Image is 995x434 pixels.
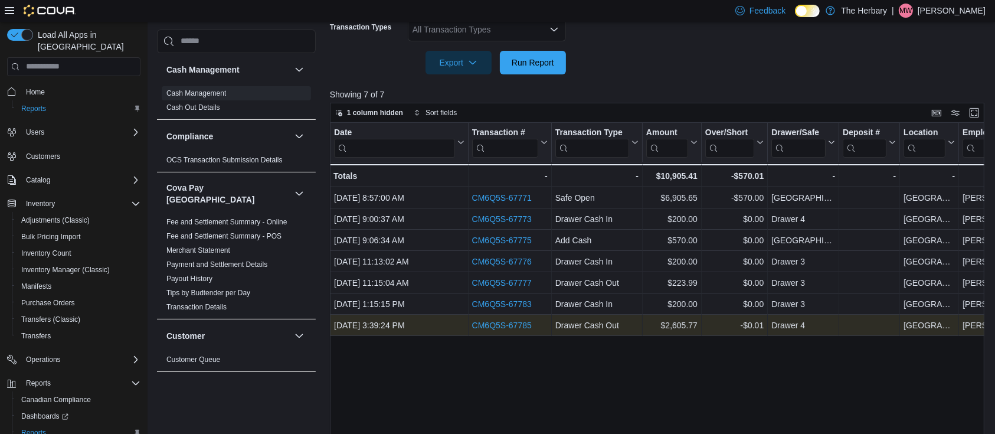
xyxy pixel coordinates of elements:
button: Customers [2,148,145,165]
a: Inventory Manager (Classic) [17,263,114,277]
div: Drawer 3 [771,254,835,269]
a: Bulk Pricing Import [17,230,86,244]
div: Transaction Type [555,127,629,157]
span: Manifests [17,279,140,293]
div: $0.00 [705,297,764,311]
div: Drawer Cash Out [555,318,639,332]
a: Merchant Statement [166,246,230,254]
a: Cash Out Details [166,103,220,112]
span: Transfers (Classic) [17,312,140,327]
div: [GEOGRAPHIC_DATA] [771,191,835,205]
span: Transfers [21,331,51,341]
div: [GEOGRAPHIC_DATA] [904,212,955,226]
a: Dashboards [12,408,145,425]
span: Home [26,87,45,97]
div: Drawer 4 [771,318,835,332]
div: $10,905.41 [646,169,698,183]
span: Customer Queue [166,355,220,364]
button: Transfers (Classic) [12,311,145,328]
span: Dashboards [17,409,140,423]
button: Inventory [2,195,145,212]
div: Transaction Type [555,127,629,138]
button: Date [334,127,464,157]
div: $0.00 [705,212,764,226]
div: $223.99 [646,276,698,290]
div: Date [334,127,455,138]
button: Cova Pay [GEOGRAPHIC_DATA] [292,187,306,201]
div: Drawer Cash In [555,254,639,269]
button: Inventory Count [12,245,145,262]
div: [GEOGRAPHIC_DATA] [771,233,835,247]
div: Compliance [157,153,316,172]
span: Run Report [512,57,554,68]
button: Cash Management [166,64,290,76]
a: CM6Q5S-67776 [472,257,531,266]
span: Dashboards [21,412,68,421]
span: Catalog [26,175,50,185]
span: Operations [21,353,140,367]
p: [PERSON_NAME] [918,4,986,18]
div: [DATE] 1:15:15 PM [334,297,464,311]
h3: Customer [166,330,205,342]
div: Customer [157,353,316,371]
img: Cova [24,5,76,17]
span: Canadian Compliance [21,395,91,404]
button: Reports [21,376,55,390]
div: [GEOGRAPHIC_DATA] [904,318,955,332]
a: Reports [17,102,51,116]
span: Transaction Details [166,302,227,312]
button: Display options [948,106,963,120]
span: Feedback [749,5,785,17]
a: Transfers [17,329,55,343]
div: - [843,169,896,183]
button: Location [904,127,955,157]
span: Users [26,128,44,137]
a: Payment and Settlement Details [166,260,267,269]
div: -$0.01 [705,318,764,332]
span: Canadian Compliance [17,393,140,407]
span: Fee and Settlement Summary - Online [166,217,287,227]
a: Canadian Compliance [17,393,96,407]
button: Operations [21,353,66,367]
a: CM6Q5S-67773 [472,214,531,224]
span: Reports [26,378,51,388]
button: Users [2,124,145,141]
div: - [472,169,547,183]
span: Bulk Pricing Import [21,232,81,242]
div: $200.00 [646,297,698,311]
span: Load All Apps in [GEOGRAPHIC_DATA] [33,29,140,53]
span: Payout History [166,274,212,283]
a: Fee and Settlement Summary - POS [166,232,282,240]
div: [GEOGRAPHIC_DATA] [904,191,955,205]
button: 1 column hidden [330,106,408,120]
span: Cash Management [166,89,226,98]
span: Manifests [21,282,51,291]
button: Bulk Pricing Import [12,229,145,245]
span: Inventory [21,197,140,211]
span: Customers [26,152,60,161]
a: Fee and Settlement Summary - Online [166,218,287,226]
div: $200.00 [646,254,698,269]
span: Bulk Pricing Import [17,230,140,244]
button: Customer [166,330,290,342]
button: Run Report [500,51,566,74]
div: [DATE] 11:13:02 AM [334,254,464,269]
a: Inventory Count [17,246,76,260]
a: Cash Management [166,89,226,97]
div: $0.00 [705,254,764,269]
div: Transaction # [472,127,538,138]
a: CM6Q5S-67783 [472,299,531,309]
div: [DATE] 9:00:37 AM [334,212,464,226]
h3: Compliance [166,130,213,142]
button: Canadian Compliance [12,391,145,408]
span: OCS Transaction Submission Details [166,155,283,165]
div: [GEOGRAPHIC_DATA] [904,254,955,269]
span: Inventory Manager (Classic) [17,263,140,277]
span: Reports [21,376,140,390]
div: - [555,169,639,183]
span: Transfers [17,329,140,343]
div: Drawer Cash In [555,297,639,311]
button: Drawer/Safe [771,127,835,157]
div: [GEOGRAPHIC_DATA] [904,276,955,290]
div: - [904,169,955,183]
